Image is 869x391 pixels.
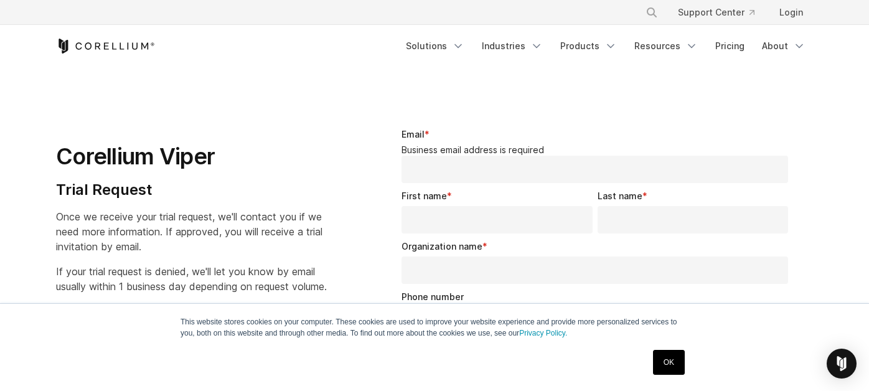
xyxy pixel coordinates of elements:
a: OK [653,350,685,375]
a: Support Center [668,1,764,24]
div: Navigation Menu [631,1,813,24]
span: Phone number [402,291,464,302]
a: Resources [627,35,705,57]
button: Search [641,1,663,24]
a: Privacy Policy. [519,329,567,337]
span: Organization name [402,241,482,252]
h4: Trial Request [56,181,327,199]
div: Open Intercom Messenger [827,349,857,379]
legend: Business email address is required [402,144,793,156]
a: Industries [474,35,550,57]
span: First name [402,191,447,201]
span: Email [402,129,425,139]
span: Once we receive your trial request, we'll contact you if we need more information. If approved, y... [56,210,322,253]
div: Navigation Menu [398,35,813,57]
span: If your trial request is denied, we'll let you know by email usually within 1 business day depend... [56,265,327,293]
a: Login [769,1,813,24]
p: This website stores cookies on your computer. These cookies are used to improve your website expe... [181,316,688,339]
a: About [754,35,813,57]
span: Last name [598,191,642,201]
a: Solutions [398,35,472,57]
h1: Corellium Viper [56,143,327,171]
a: Pricing [708,35,752,57]
a: Corellium Home [56,39,155,54]
a: Products [553,35,624,57]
